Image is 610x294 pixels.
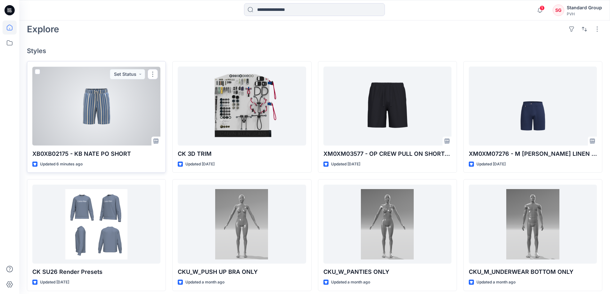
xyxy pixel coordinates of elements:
[323,185,451,264] a: CKU_W_PANTIES ONLY
[40,161,83,168] p: Updated 6 minutes ago
[567,12,602,16] div: PVH
[469,67,597,146] a: XM0XM07276 - M RILEY LINEN DC SHORT-SPRING 2026
[331,161,360,168] p: Updated [DATE]
[178,185,306,264] a: CKU_W_PUSH UP BRA ONLY
[476,279,516,286] p: Updated a month ago
[32,185,160,264] a: CK SU26 Render Presets
[27,24,59,34] h2: Explore
[567,4,602,12] div: Standard Group
[323,149,451,158] p: XM0XM03577 - OP CREW PULL ON SHORT-SPRING 2026
[540,5,545,11] span: 1
[178,149,306,158] p: CK 3D TRIM
[323,267,451,276] p: CKU_W_PANTIES ONLY
[178,267,306,276] p: CKU_W_PUSH UP BRA ONLY
[32,67,160,146] a: XB0XB02175 - KB NATE PO SHORT
[469,267,597,276] p: CKU_M_UNDERWEAR BOTTOM ONLY
[469,149,597,158] p: XM0XM07276 - M [PERSON_NAME] LINEN DC SHORT-SPRING 2026
[185,279,224,286] p: Updated a month ago
[40,279,69,286] p: Updated [DATE]
[331,279,370,286] p: Updated a month ago
[32,149,160,158] p: XB0XB02175 - KB NATE PO SHORT
[476,161,506,168] p: Updated [DATE]
[32,267,160,276] p: CK SU26 Render Presets
[185,161,215,168] p: Updated [DATE]
[553,4,564,16] div: SG
[469,185,597,264] a: CKU_M_UNDERWEAR BOTTOM ONLY
[178,67,306,146] a: CK 3D TRIM
[323,67,451,146] a: XM0XM03577 - OP CREW PULL ON SHORT-SPRING 2026
[27,47,602,55] h4: Styles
